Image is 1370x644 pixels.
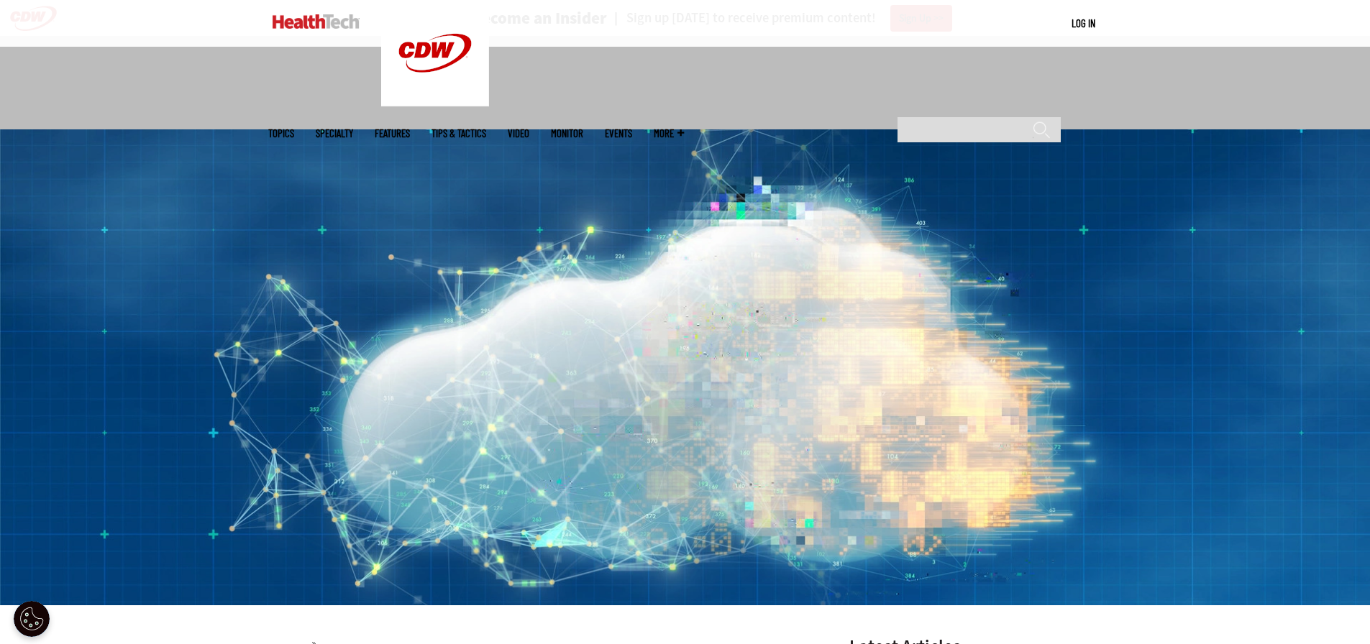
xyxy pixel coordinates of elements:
a: Tips & Tactics [431,128,486,139]
a: Log in [1072,17,1095,29]
span: Specialty [316,128,353,139]
img: Home [273,14,360,29]
div: Cookie Settings [14,601,50,637]
a: CDW [381,95,489,110]
a: MonITor [551,128,583,139]
button: Open Preferences [14,601,50,637]
a: Events [605,128,632,139]
a: Video [508,128,529,139]
a: Features [375,128,410,139]
div: User menu [1072,16,1095,31]
span: Topics [268,128,294,139]
span: More [654,128,684,139]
